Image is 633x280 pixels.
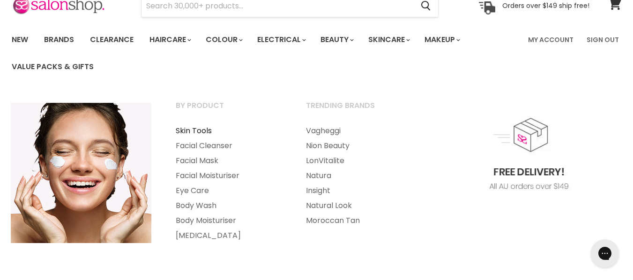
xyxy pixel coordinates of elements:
p: Orders over $149 ship free! [502,1,589,10]
a: Trending Brands [294,98,423,122]
a: Body Wash [164,198,292,213]
a: Nion Beauty [294,138,423,153]
a: Beauty [313,30,359,50]
a: My Account [522,30,579,50]
a: Vagheggi [294,123,423,138]
a: Natura [294,168,423,183]
a: Brands [37,30,81,50]
a: LonVitalite [294,153,423,168]
a: Insight [294,183,423,198]
a: Value Packs & Gifts [5,57,101,77]
a: [MEDICAL_DATA] [164,228,292,243]
a: Skincare [361,30,416,50]
a: By Product [164,98,292,122]
a: Moroccan Tan [294,213,423,228]
a: Body Moisturiser [164,213,292,228]
a: Electrical [250,30,312,50]
a: Skin Tools [164,123,292,138]
ul: Main menu [5,26,522,80]
a: Facial Cleanser [164,138,292,153]
a: Eye Care [164,183,292,198]
a: Sign Out [581,30,625,50]
a: Haircare [142,30,197,50]
iframe: Gorgias live chat messenger [586,236,624,271]
a: Colour [199,30,248,50]
a: Facial Mask [164,153,292,168]
a: Natural Look [294,198,423,213]
a: New [5,30,35,50]
a: Makeup [417,30,466,50]
a: Facial Moisturiser [164,168,292,183]
ul: Main menu [294,123,423,228]
ul: Main menu [164,123,292,243]
a: Clearance [83,30,141,50]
